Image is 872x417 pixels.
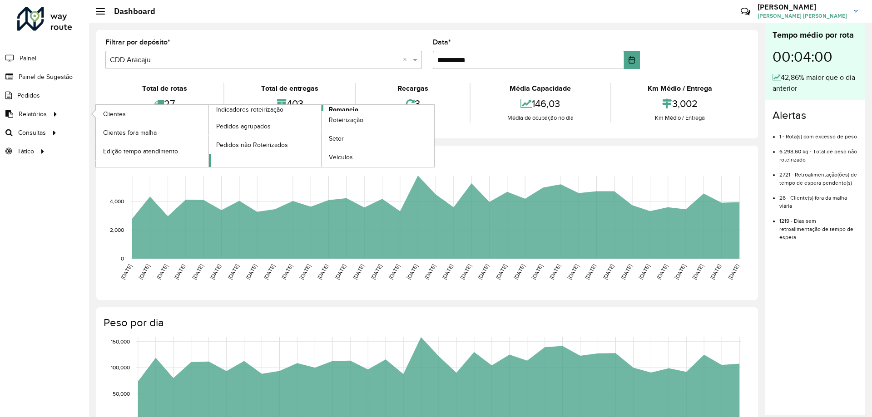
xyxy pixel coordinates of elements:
[403,54,411,65] span: Clear all
[18,128,46,137] span: Consultas
[209,117,322,135] a: Pedidos agrupados
[322,111,434,129] a: Roteirização
[513,263,526,280] text: [DATE]
[103,109,126,119] span: Clientes
[227,94,352,113] div: 403
[614,94,747,113] div: 3,002
[96,105,322,167] a: Indicadores roteirização
[620,263,633,280] text: [DATE]
[779,164,858,187] li: 2721 - Retroalimentação(ões) de tempo de espera pendente(s)
[329,152,353,162] span: Veículos
[105,6,155,16] h2: Dashboard
[103,128,157,137] span: Clientes fora malha
[674,263,687,280] text: [DATE]
[173,263,186,280] text: [DATE]
[110,198,124,204] text: 4,000
[108,83,221,94] div: Total de rotas
[433,37,451,48] label: Data
[103,147,178,156] span: Edição tempo atendimento
[473,94,608,113] div: 146,03
[329,115,363,125] span: Roteirização
[779,187,858,210] li: 26 - Cliente(s) fora da malha viária
[110,227,124,233] text: 2,000
[334,263,347,280] text: [DATE]
[779,126,858,141] li: 1 - Rota(s) com excesso de peso
[691,263,704,280] text: [DATE]
[119,263,133,280] text: [DATE]
[104,316,749,329] h4: Peso por dia
[614,83,747,94] div: Km Médio / Entrega
[387,263,401,280] text: [DATE]
[495,263,508,280] text: [DATE]
[298,263,312,280] text: [DATE]
[566,263,580,280] text: [DATE]
[358,94,467,113] div: 3
[624,51,640,69] button: Choose Date
[138,263,151,280] text: [DATE]
[280,263,293,280] text: [DATE]
[227,263,240,280] text: [DATE]
[473,83,608,94] div: Média Capacidade
[216,140,288,150] span: Pedidos não Roteirizados
[209,105,435,167] a: Romaneio
[216,105,283,114] span: Indicadores roteirização
[779,210,858,241] li: 1219 - Dias sem retroalimentação de tempo de espera
[96,105,208,123] a: Clientes
[216,122,271,131] span: Pedidos agrupados
[316,263,329,280] text: [DATE]
[773,29,858,41] div: Tempo médio por rota
[17,91,40,100] span: Pedidos
[19,72,73,82] span: Painel de Sugestão
[370,263,383,280] text: [DATE]
[155,263,168,280] text: [DATE]
[638,263,651,280] text: [DATE]
[773,41,858,72] div: 00:04:00
[352,263,365,280] text: [DATE]
[477,263,490,280] text: [DATE]
[108,94,221,113] div: 27
[736,2,755,21] a: Contato Rápido
[473,113,608,123] div: Média de ocupação no dia
[105,37,170,48] label: Filtrar por depósito
[358,83,467,94] div: Recargas
[111,365,130,371] text: 100,000
[406,263,419,280] text: [DATE]
[245,263,258,280] text: [DATE]
[655,263,669,280] text: [DATE]
[423,263,436,280] text: [DATE]
[758,12,847,20] span: [PERSON_NAME] [PERSON_NAME]
[19,109,47,119] span: Relatórios
[227,83,352,94] div: Total de entregas
[614,113,747,123] div: Km Médio / Entrega
[773,109,858,122] h4: Alertas
[322,148,434,167] a: Veículos
[727,263,740,280] text: [DATE]
[17,147,34,156] span: Tático
[441,263,454,280] text: [DATE]
[548,263,561,280] text: [DATE]
[121,255,124,261] text: 0
[709,263,722,280] text: [DATE]
[329,105,358,114] span: Romaneio
[459,263,472,280] text: [DATE]
[779,141,858,164] li: 6.298,60 kg - Total de peso não roteirizado
[96,142,208,160] a: Edição tempo atendimento
[329,134,344,143] span: Setor
[191,263,204,280] text: [DATE]
[758,3,847,11] h3: [PERSON_NAME]
[96,123,208,142] a: Clientes fora malha
[322,130,434,148] a: Setor
[602,263,615,280] text: [DATE]
[20,54,36,63] span: Painel
[530,263,544,280] text: [DATE]
[209,263,222,280] text: [DATE]
[584,263,597,280] text: [DATE]
[773,72,858,94] div: 42,86% maior que o dia anterior
[111,339,130,344] text: 150,000
[113,391,130,397] text: 50,000
[209,136,322,154] a: Pedidos não Roteirizados
[263,263,276,280] text: [DATE]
